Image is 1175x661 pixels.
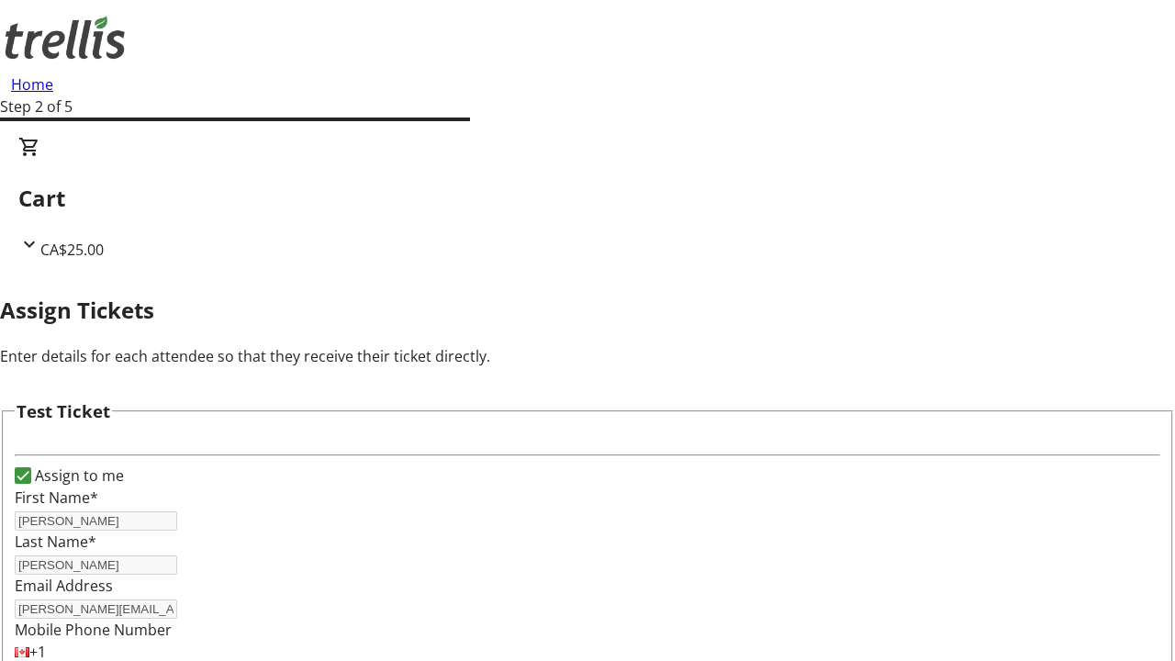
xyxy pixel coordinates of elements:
[15,620,172,640] label: Mobile Phone Number
[18,182,1157,215] h2: Cart
[17,398,110,424] h3: Test Ticket
[15,487,98,508] label: First Name*
[18,136,1157,261] div: CartCA$25.00
[31,465,124,487] label: Assign to me
[15,532,96,552] label: Last Name*
[40,240,104,260] span: CA$25.00
[15,576,113,596] label: Email Address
